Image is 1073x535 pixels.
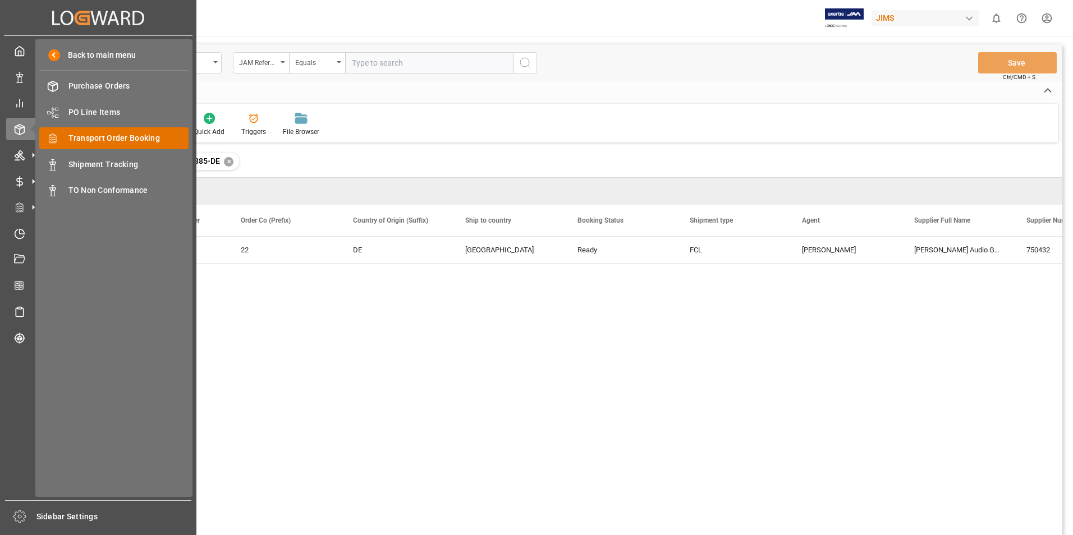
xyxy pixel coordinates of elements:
div: Equals [295,55,333,68]
a: My Cockpit [6,40,190,62]
span: Shipment Tracking [68,159,189,170]
span: Booking Status [577,216,623,224]
a: Shipment Tracking [39,153,189,175]
span: Purchase Orders [68,80,189,92]
button: show 0 new notifications [984,6,1009,31]
button: Save [978,52,1057,73]
div: DE [353,237,438,263]
div: [PERSON_NAME] [802,237,887,263]
a: Data Management [6,66,190,87]
div: [GEOGRAPHIC_DATA] [465,237,551,263]
span: Shipment type [690,216,733,224]
span: Ship to country [465,216,511,224]
div: JAM Reference Number [239,55,277,68]
button: open menu [289,52,345,73]
button: open menu [233,52,289,73]
div: FCL [690,237,775,263]
a: Document Management [6,248,190,270]
input: Type to search [345,52,513,73]
div: 22 [241,237,326,263]
a: CO2 Calculator [6,274,190,296]
a: Transport Order Booking [39,127,189,149]
div: Quick Add [194,127,224,137]
a: Sailing Schedules [6,301,190,322]
div: File Browser [283,127,319,137]
span: Country of Origin (Suffix) [353,216,428,224]
div: [PERSON_NAME] Audio GmbH [901,237,1013,263]
button: JIMS [872,7,984,29]
span: PO Line Items [68,107,189,118]
span: Order Co (Prefix) [241,216,291,224]
div: ✕ [224,157,233,167]
button: Help Center [1009,6,1034,31]
span: Ctrl/CMD + S [1003,73,1035,81]
span: Sidebar Settings [36,511,192,523]
a: Purchase Orders [39,75,189,97]
span: Transport Order Booking [68,132,189,144]
span: 22-10885-DE [173,156,220,165]
span: Supplier Full Name [914,216,970,224]
a: TO Non Conformance [39,179,189,201]
div: JIMS [872,10,979,26]
div: Triggers [241,127,266,137]
a: Tracking Shipment [6,326,190,348]
a: My Reports [6,92,190,114]
a: Timeslot Management V2 [6,222,190,244]
span: TO Non Conformance [68,185,189,196]
img: Exertis%20JAM%20-%20Email%20Logo.jpg_1722504956.jpg [825,8,864,28]
span: Back to main menu [60,49,136,61]
span: Agent [802,216,820,224]
a: PO Line Items [39,101,189,123]
button: search button [513,52,537,73]
div: Ready [577,237,663,263]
